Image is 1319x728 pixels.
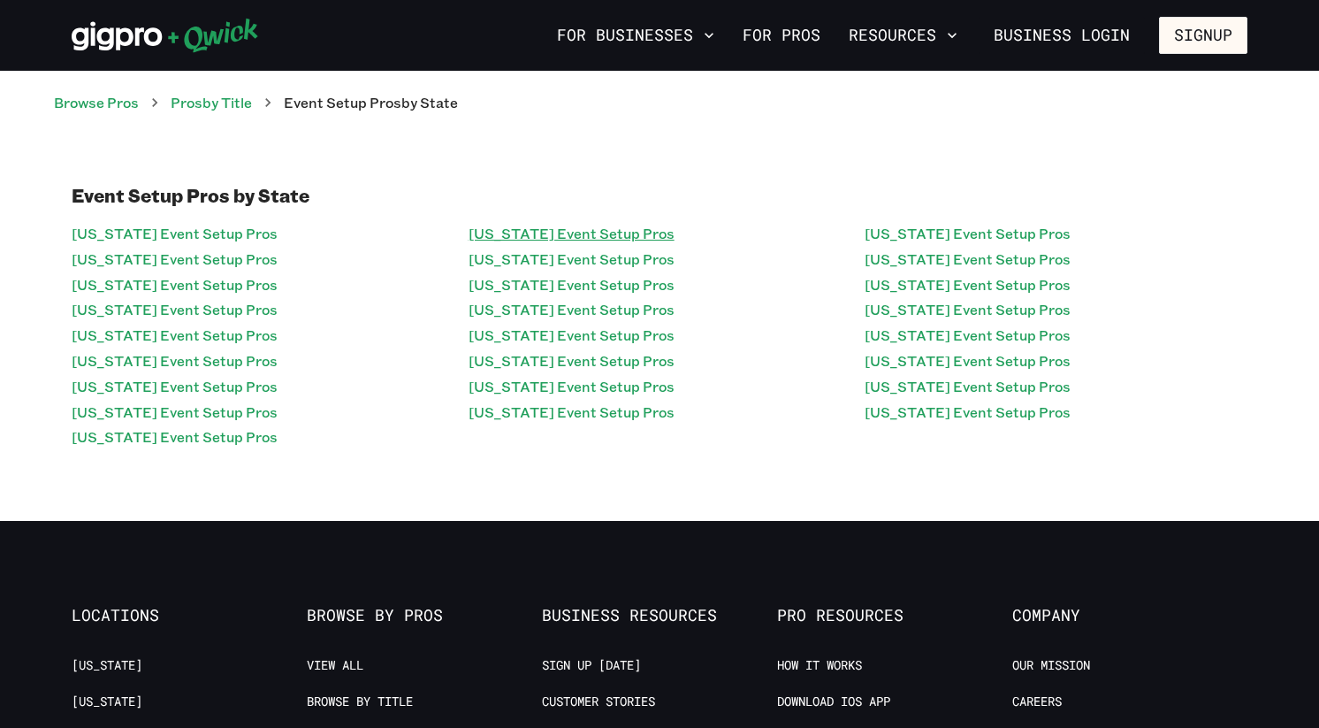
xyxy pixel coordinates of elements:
a: Prosby Title [171,93,252,111]
a: [US_STATE] Event Setup Pros [469,297,675,323]
a: [US_STATE] Event Setup Pros [72,400,278,425]
a: [US_STATE] Event Setup Pros [865,323,1071,349]
h1: Event Setup Pros by State [72,184,1247,207]
img: Qwick [72,18,258,53]
button: For Businesses [550,20,721,50]
button: Signup [1159,17,1247,54]
a: [US_STATE] Event Setup Pros [469,349,675,374]
span: Locations [72,606,307,625]
span: Business Resources [542,606,777,625]
a: [US_STATE] [72,657,142,674]
a: [US_STATE] Event Setup Pros [865,247,1071,272]
a: Careers [1012,694,1062,710]
a: View All [307,657,363,674]
a: [US_STATE] Event Setup Pros [865,374,1071,400]
a: [US_STATE] Event Setup Pros [469,221,675,247]
a: [US_STATE] Event Setup Pros [469,374,675,400]
a: [US_STATE] Event Setup Pros [865,349,1071,374]
a: Our Mission [1012,657,1090,674]
a: Browse Pros [54,93,139,111]
a: [US_STATE] Event Setup Pros [72,221,278,247]
a: [US_STATE] Event Setup Pros [865,400,1071,425]
a: [US_STATE] Event Setup Pros [72,374,278,400]
a: [US_STATE] Event Setup Pros [865,272,1071,298]
a: Business Login [979,17,1145,54]
a: [US_STATE] Event Setup Pros [865,297,1071,323]
a: For Pros [736,20,827,50]
span: Pro Resources [777,606,1012,625]
span: Browse by Pros [307,606,542,625]
nav: breadcrumb [54,92,1265,113]
span: Company [1012,606,1247,625]
a: [US_STATE] Event Setup Pros [72,323,278,349]
a: [US_STATE] Event Setup Pros [72,425,278,450]
a: How it Works [777,657,862,674]
a: [US_STATE] Event Setup Pros [469,323,675,349]
a: [US_STATE] Event Setup Pros [72,297,278,323]
a: Browse by Title [307,694,413,710]
a: [US_STATE] Event Setup Pros [469,400,675,425]
a: [US_STATE] Event Setup Pros [865,221,1071,247]
a: [US_STATE] Event Setup Pros [72,349,278,374]
button: Resources [842,20,964,50]
a: [US_STATE] Event Setup Pros [72,272,278,298]
p: Event Setup Pros by State [284,92,458,113]
a: Sign up [DATE] [542,657,641,674]
iframe: Netlify Drawer [315,686,1004,728]
a: [US_STATE] Event Setup Pros [469,247,675,272]
a: [US_STATE] Event Setup Pros [72,247,278,272]
a: [US_STATE] [72,694,142,710]
a: [US_STATE] Event Setup Pros [469,272,675,298]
